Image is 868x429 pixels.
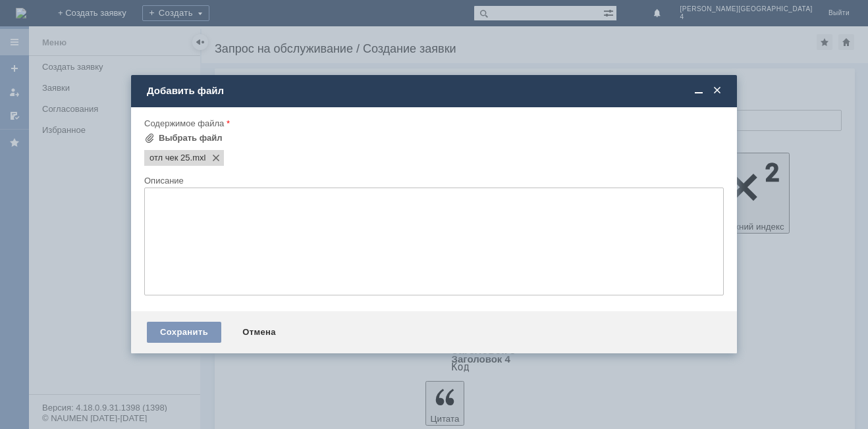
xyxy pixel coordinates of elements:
[147,85,724,97] div: Добавить файл
[190,153,206,163] span: отл чек 25.mxl
[144,119,721,128] div: Содержимое файла
[149,153,190,163] span: отл чек 25.mxl
[159,133,223,143] div: Выбрать файл
[711,85,724,97] span: Закрыть
[5,5,192,16] div: прошу отложить отложенный чек
[692,85,705,97] span: Свернуть (Ctrl + M)
[144,176,721,185] div: Описание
